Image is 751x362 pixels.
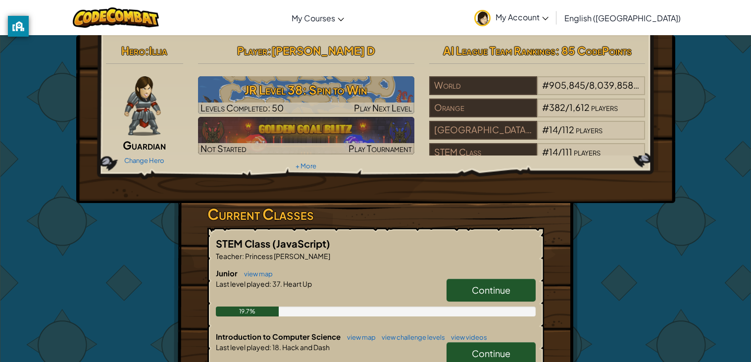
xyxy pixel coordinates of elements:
span: # [542,102,549,113]
span: : [267,44,271,57]
span: English ([GEOGRAPHIC_DATA]) [564,13,681,23]
a: My Account [469,2,553,33]
a: view map [342,333,376,341]
span: / [558,124,562,135]
a: Play Next Level [198,76,414,114]
span: Guardian [123,138,166,152]
h3: Current Classes [207,203,544,225]
img: avatar [474,10,491,26]
img: guardian-pose.png [124,76,160,136]
a: STEM Class#14/111players [429,153,646,164]
span: : [269,279,271,288]
span: 18. [271,343,281,352]
span: STEM Class [216,237,272,250]
span: 37. [271,279,282,288]
a: English ([GEOGRAPHIC_DATA]) [559,4,686,31]
a: My Courses [287,4,349,31]
span: : 85 CodePoints [555,44,632,57]
span: : [269,343,271,352]
span: (JavaScript) [272,237,330,250]
a: Not StartedPlay Tournament [198,117,414,155]
a: + More [296,162,316,170]
span: Hero [121,44,145,57]
a: view map [239,270,273,278]
span: Heart Up [282,279,312,288]
span: Princess [PERSON_NAME] [244,252,330,260]
span: 8,039,858 [589,79,639,91]
div: 19.7% [216,307,279,316]
a: [GEOGRAPHIC_DATA] Charter#14/112players [429,130,646,142]
span: 112 [562,124,574,135]
span: : [145,44,149,57]
span: 382 [549,102,565,113]
span: # [542,79,549,91]
span: 111 [562,146,572,157]
a: Orange#382/1,612players [429,108,646,119]
span: 905,845 [549,79,585,91]
span: : [242,252,244,260]
span: players [574,146,601,157]
span: Continue [472,348,510,359]
span: Junior [216,268,239,278]
span: Last level played [216,279,269,288]
span: Levels Completed: 50 [200,102,284,113]
span: Introduction to Computer Science [216,332,342,341]
span: AI League Team Rankings [443,44,555,57]
span: Illia [149,44,167,57]
span: / [585,79,589,91]
button: privacy banner [8,16,29,37]
a: view videos [446,333,487,341]
span: players [576,124,602,135]
div: World [429,76,537,95]
span: [PERSON_NAME] D [271,44,375,57]
span: My Account [496,12,549,22]
a: view challenge levels [377,333,445,341]
h3: JR Level 38: Spin to Win [198,79,414,101]
span: Not Started [200,143,247,154]
span: / [565,102,569,113]
span: Hack and Dash [281,343,330,352]
div: STEM Class [429,143,537,162]
span: # [542,146,549,157]
span: My Courses [292,13,335,23]
img: JR Level 38: Spin to Win [198,76,414,114]
span: / [558,146,562,157]
span: # [542,124,549,135]
span: 14 [549,124,558,135]
span: Continue [472,284,510,296]
span: 14 [549,146,558,157]
span: Play Next Level [354,102,412,113]
img: CodeCombat logo [73,7,159,28]
span: players [591,102,618,113]
span: Play Tournament [349,143,412,154]
span: 1,612 [569,102,590,113]
span: Last level played [216,343,269,352]
a: Change Hero [124,156,164,164]
div: Orange [429,99,537,117]
span: Player [237,44,267,57]
img: Golden Goal [198,117,414,155]
div: [GEOGRAPHIC_DATA] Charter [429,121,537,140]
a: World#905,845/8,039,858players [429,86,646,97]
span: Teacher [216,252,242,260]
